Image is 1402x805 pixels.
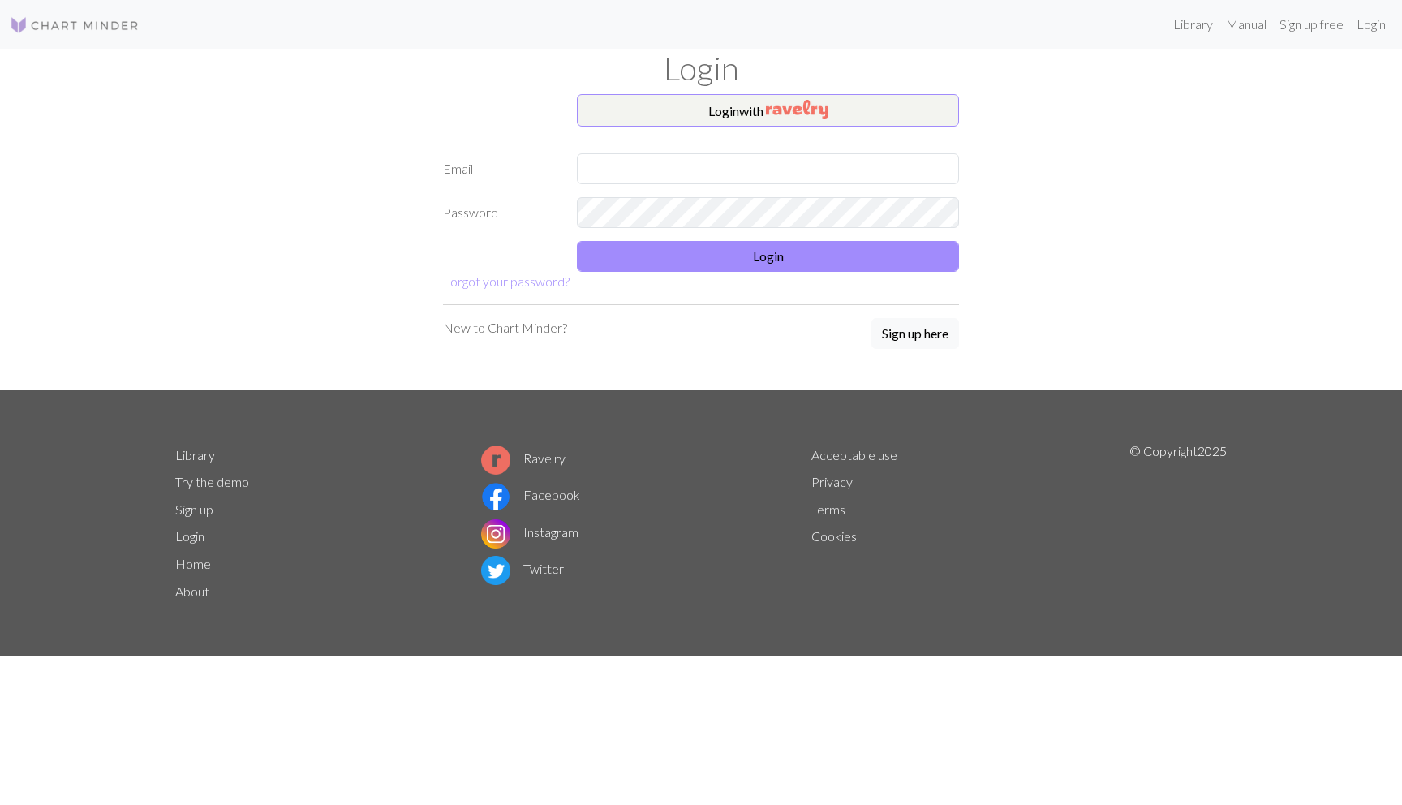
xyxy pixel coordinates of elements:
[811,474,853,489] a: Privacy
[481,556,510,585] img: Twitter logo
[175,474,249,489] a: Try the demo
[871,318,959,351] a: Sign up here
[1273,8,1350,41] a: Sign up free
[433,197,567,228] label: Password
[577,94,959,127] button: Loginwith
[1219,8,1273,41] a: Manual
[481,561,564,576] a: Twitter
[1167,8,1219,41] a: Library
[175,447,215,463] a: Library
[443,273,570,289] a: Forgot your password?
[871,318,959,349] button: Sign up here
[481,487,580,502] a: Facebook
[766,100,828,119] img: Ravelry
[443,318,567,338] p: New to Chart Minder?
[175,502,213,517] a: Sign up
[481,519,510,549] img: Instagram logo
[1350,8,1392,41] a: Login
[577,241,959,272] button: Login
[811,447,897,463] a: Acceptable use
[481,482,510,511] img: Facebook logo
[811,502,845,517] a: Terms
[1129,441,1227,605] p: © Copyright 2025
[10,15,140,35] img: Logo
[175,528,204,544] a: Login
[481,524,578,540] a: Instagram
[175,583,209,599] a: About
[166,49,1236,88] h1: Login
[481,446,510,475] img: Ravelry logo
[175,556,211,571] a: Home
[811,528,857,544] a: Cookies
[433,153,567,184] label: Email
[481,450,566,466] a: Ravelry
